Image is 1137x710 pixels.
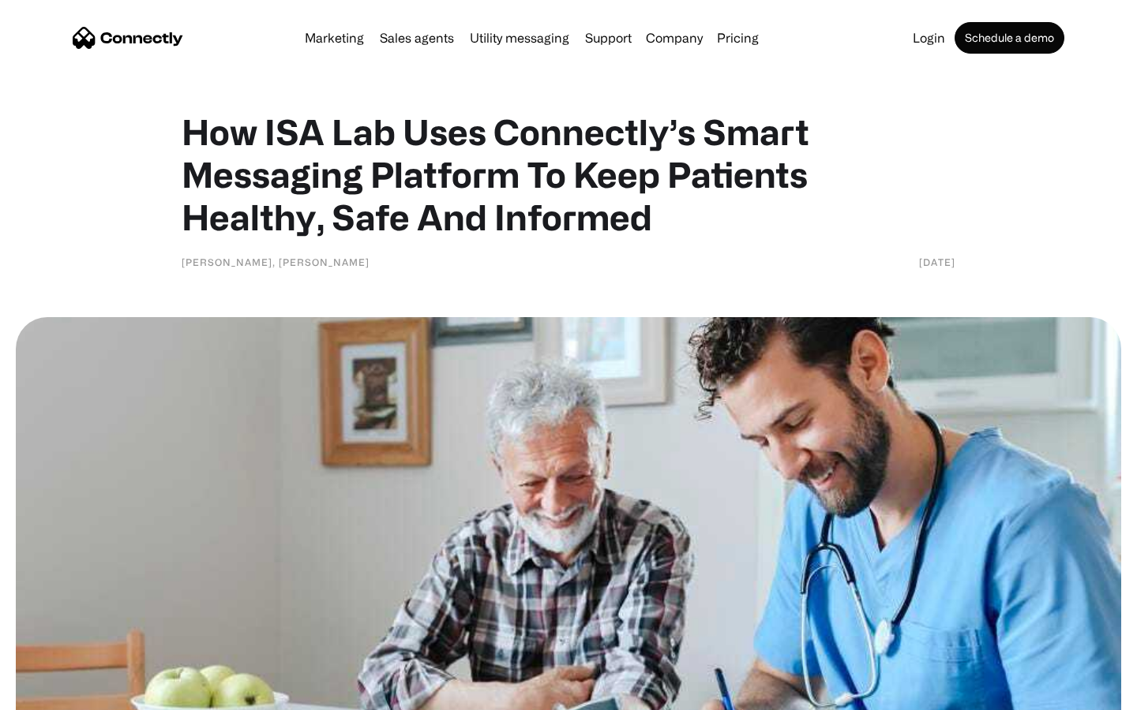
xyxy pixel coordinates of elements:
[373,32,460,44] a: Sales agents
[32,682,95,704] ul: Language list
[182,254,370,270] div: [PERSON_NAME], [PERSON_NAME]
[955,22,1064,54] a: Schedule a demo
[182,110,955,238] h1: How ISA Lab Uses Connectly’s Smart Messaging Platform To Keep Patients Healthy, Safe And Informed
[906,32,951,44] a: Login
[919,254,955,270] div: [DATE]
[16,682,95,704] aside: Language selected: English
[711,32,765,44] a: Pricing
[298,32,370,44] a: Marketing
[463,32,576,44] a: Utility messaging
[579,32,638,44] a: Support
[646,27,703,49] div: Company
